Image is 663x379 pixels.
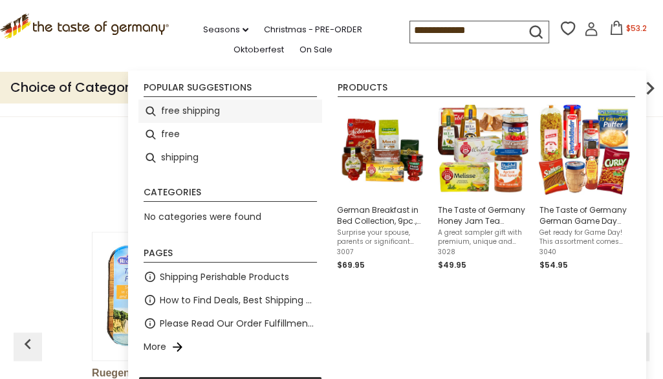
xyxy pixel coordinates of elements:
img: previous arrow [17,334,38,354]
span: 3028 [438,248,528,257]
a: German Breakfast in Bed CollectionGerman Breakfast in Bed Collection, 9pc., Free ShippingSurprise... [337,105,428,272]
li: Please Read Our Order Fulfillment Policies [138,312,322,335]
span: No categories were found [144,210,261,223]
li: More [138,335,322,358]
img: next arrow [637,75,663,101]
span: The Taste of Germany Honey Jam Tea Collection, 7pc - FREE SHIPPING [438,204,528,226]
span: The Taste of Germany German Game Day Sampler, 6 pc., Free Shipping [539,204,629,226]
img: Authentic German - Beer Mug - shaped pasta, Deutschlaender Premium Pork Sausages, Original Frankf... [539,105,629,195]
span: Get ready for Game Day! This assortment comes with everything you need for your hungry guests on ... [539,228,629,246]
div: Related Products [20,162,644,215]
li: The Taste of Germany Honey Jam Tea Collection, 7pc - FREE SHIPPING [433,100,534,277]
a: Authentic German - Beer Mug - shaped pasta, Deutschlaender Premium Pork Sausages, Original Frankf... [539,105,629,272]
li: The Taste of Germany German Game Day Sampler, 6 pc., Free Shipping [534,100,635,277]
li: Categories [144,188,317,202]
img: German Breakfast in Bed Collection [337,105,428,195]
li: shipping [138,146,322,169]
li: How to Find Deals, Best Shipping Options [138,288,322,312]
span: A great sampler gift with premium, unique and authentic jams, honey, coffee and tea products from... [438,228,528,246]
li: Pages [144,248,317,263]
a: The Taste of Germany Honey Jam Tea Collection, 7pc - FREE SHIPPINGA great sampler gift with premi... [438,105,528,272]
span: 3007 [337,248,428,257]
button: $53.2 [601,21,656,40]
li: Shipping Perishable Products [138,265,322,288]
a: Oktoberfest [234,43,284,57]
a: On Sale [299,43,332,57]
li: German Breakfast in Bed Collection, 9pc., Free Shipping [332,100,433,277]
a: Please Read Our Order Fulfillment Policies [160,316,317,331]
img: Ruegenfisch Smoked Trout Fillets, 3.9 oz [92,244,197,348]
li: Products [338,83,635,97]
li: Popular suggestions [144,83,317,97]
span: 3040 [539,248,629,257]
a: Christmas - PRE-ORDER [264,23,362,37]
span: $53.2 [626,23,647,34]
span: Surprise your spouse, parents or significant other with a typical German breakfast in bed. Includ... [337,228,428,246]
span: $54.95 [539,259,567,270]
a: Shipping Perishable Products [160,270,289,285]
span: German Breakfast in Bed Collection, 9pc., Free Shipping [337,204,428,226]
span: $69.95 [337,259,365,270]
li: free [138,123,322,146]
a: How to Find Deals, Best Shipping Options [160,293,317,308]
li: free shipping [138,100,322,123]
a: Seasons [203,23,248,37]
span: $49.95 [438,259,466,270]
